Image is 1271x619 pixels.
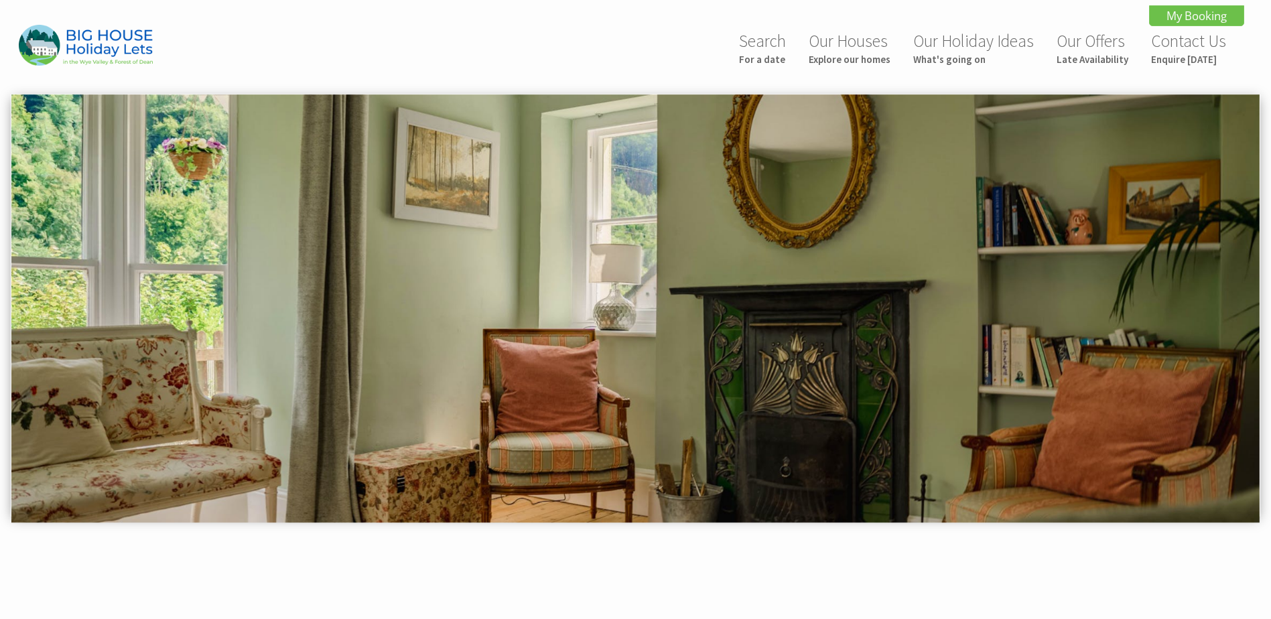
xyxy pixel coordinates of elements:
a: Our HousesExplore our homes [809,30,890,66]
small: Enquire [DATE] [1151,53,1226,66]
a: My Booking [1149,5,1244,26]
small: Late Availability [1057,53,1128,66]
small: Explore our homes [809,53,890,66]
img: Big House Holiday Lets [19,25,153,66]
a: SearchFor a date [739,30,786,66]
small: What's going on [913,53,1034,66]
small: For a date [739,53,786,66]
a: Our Holiday IdeasWhat's going on [913,30,1034,66]
a: Our OffersLate Availability [1057,30,1128,66]
a: Contact UsEnquire [DATE] [1151,30,1226,66]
